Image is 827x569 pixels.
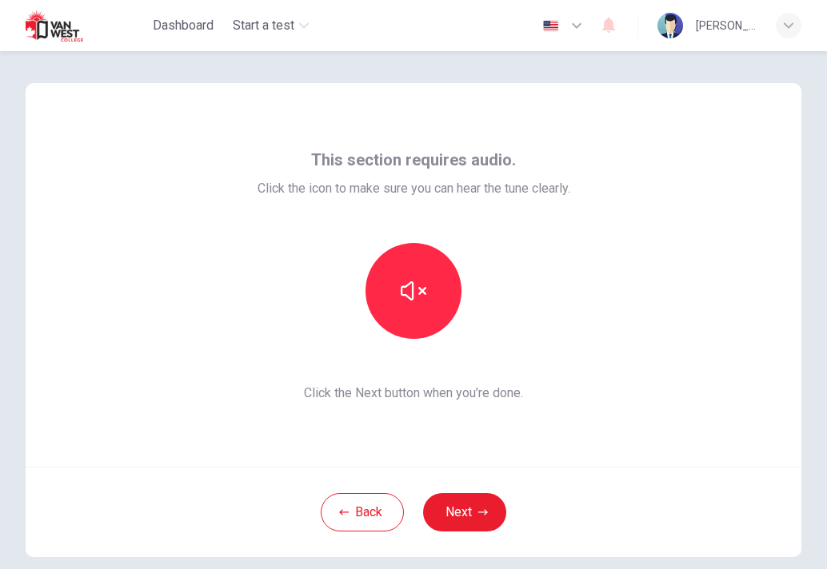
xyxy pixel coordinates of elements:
[258,179,570,198] span: Click the icon to make sure you can hear the tune clearly.
[258,384,570,403] span: Click the Next button when you’re done.
[146,11,220,40] button: Dashboard
[696,16,757,35] div: [PERSON_NAME]
[657,13,683,38] img: Profile picture
[233,16,294,35] span: Start a test
[423,493,506,531] button: Next
[26,10,146,42] a: Van West logo
[226,11,315,40] button: Start a test
[26,10,110,42] img: Van West logo
[541,20,561,32] img: en
[321,493,404,531] button: Back
[311,147,516,173] span: This section requires audio.
[153,16,214,35] span: Dashboard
